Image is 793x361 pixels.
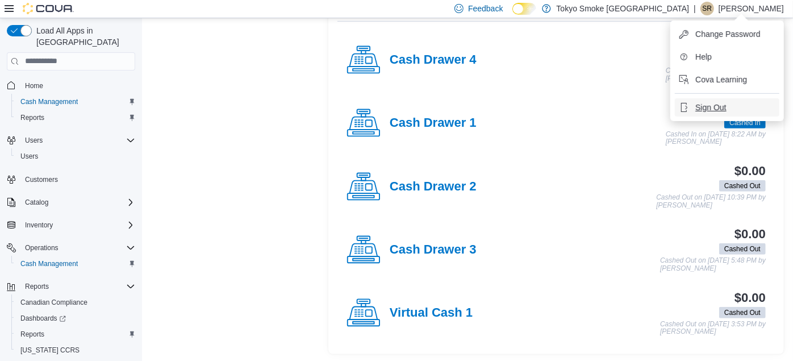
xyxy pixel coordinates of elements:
span: Cash Management [16,95,135,109]
span: Operations [25,243,59,252]
p: Cashed Out on [DATE] 3:53 PM by [PERSON_NAME] [660,321,766,336]
span: Reports [20,113,44,122]
span: Help [695,51,712,63]
a: Canadian Compliance [16,296,92,309]
span: [US_STATE] CCRS [20,346,80,355]
button: Catalog [20,196,53,209]
a: Cash Management [16,95,82,109]
a: Cash Management [16,257,82,271]
button: Users [20,134,47,147]
input: Dark Mode [512,3,536,15]
a: Reports [16,111,49,125]
span: Customers [20,172,135,186]
span: Cash Management [16,257,135,271]
h3: $0.00 [734,164,766,178]
p: Cashed In on [DATE] 8:22 AM by [PERSON_NAME] [666,131,766,146]
p: Cashed In on [DATE] 8:23 AM by [PERSON_NAME] [666,67,766,82]
span: Cashed Out [719,180,766,192]
button: [US_STATE] CCRS [11,342,140,358]
h4: Virtual Cash 1 [390,306,473,321]
span: Users [20,152,38,161]
p: Cashed Out on [DATE] 10:39 PM by [PERSON_NAME] [656,194,766,209]
span: Canadian Compliance [20,298,87,307]
span: Reports [20,330,44,339]
span: Cash Management [20,97,78,106]
h4: Cash Drawer 1 [390,116,477,131]
span: Reports [20,280,135,293]
button: Reports [11,110,140,126]
span: Users [16,150,135,163]
span: Users [20,134,135,147]
span: Cashed Out [724,181,761,191]
a: Users [16,150,43,163]
a: Home [20,79,48,93]
span: Canadian Compliance [16,296,135,309]
span: Reports [16,111,135,125]
span: Dashboards [16,312,135,325]
span: Home [20,78,135,93]
h4: Cash Drawer 3 [390,243,477,258]
button: Inventory [2,217,140,233]
a: Dashboards [16,312,70,325]
button: Cash Management [11,256,140,272]
span: Change Password [695,28,760,40]
span: Cashed Out [719,307,766,318]
span: Reports [25,282,49,291]
button: Change Password [675,25,779,43]
span: Users [25,136,43,145]
button: Canadian Compliance [11,294,140,310]
button: Catalog [2,194,140,210]
span: Catalog [25,198,48,207]
button: Sign Out [675,98,779,117]
button: Users [2,132,140,148]
h3: $0.00 [734,227,766,241]
span: Cashed Out [719,243,766,255]
a: [US_STATE] CCRS [16,343,84,357]
p: [PERSON_NAME] [719,2,784,15]
span: SR [703,2,712,15]
span: Operations [20,241,135,255]
button: Inventory [20,218,57,232]
p: Cashed Out on [DATE] 5:48 PM by [PERSON_NAME] [660,257,766,272]
p: | [694,2,696,15]
button: Cash Management [11,94,140,110]
span: Cashed In [724,117,766,128]
button: Users [11,148,140,164]
span: Feedback [468,3,503,14]
button: Operations [2,240,140,256]
span: Dashboards [20,314,66,323]
span: Catalog [20,196,135,209]
button: Customers [2,171,140,188]
span: Customers [25,175,58,184]
span: Cova Learning [695,74,747,85]
a: Reports [16,327,49,341]
span: Cash Management [20,259,78,268]
img: Cova [23,3,74,14]
span: Inventory [20,218,135,232]
h3: $0.00 [734,291,766,305]
button: Home [2,77,140,94]
a: Dashboards [11,310,140,326]
h4: Cash Drawer 4 [390,53,477,68]
span: Cashed In [729,118,761,128]
button: Reports [20,280,53,293]
p: Tokyo Smoke [GEOGRAPHIC_DATA] [557,2,690,15]
button: Cova Learning [675,70,779,89]
h4: Cash Drawer 2 [390,180,477,194]
button: Reports [11,326,140,342]
button: Reports [2,279,140,294]
button: Help [675,48,779,66]
span: Cashed Out [724,308,761,318]
span: Sign Out [695,102,726,113]
a: Customers [20,173,62,186]
div: Shovan Ranjitkar [700,2,714,15]
span: Washington CCRS [16,343,135,357]
button: Operations [20,241,63,255]
span: Reports [16,327,135,341]
span: Home [25,81,43,90]
span: Inventory [25,221,53,230]
span: Cashed Out [724,244,761,254]
span: Load All Apps in [GEOGRAPHIC_DATA] [32,25,135,48]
